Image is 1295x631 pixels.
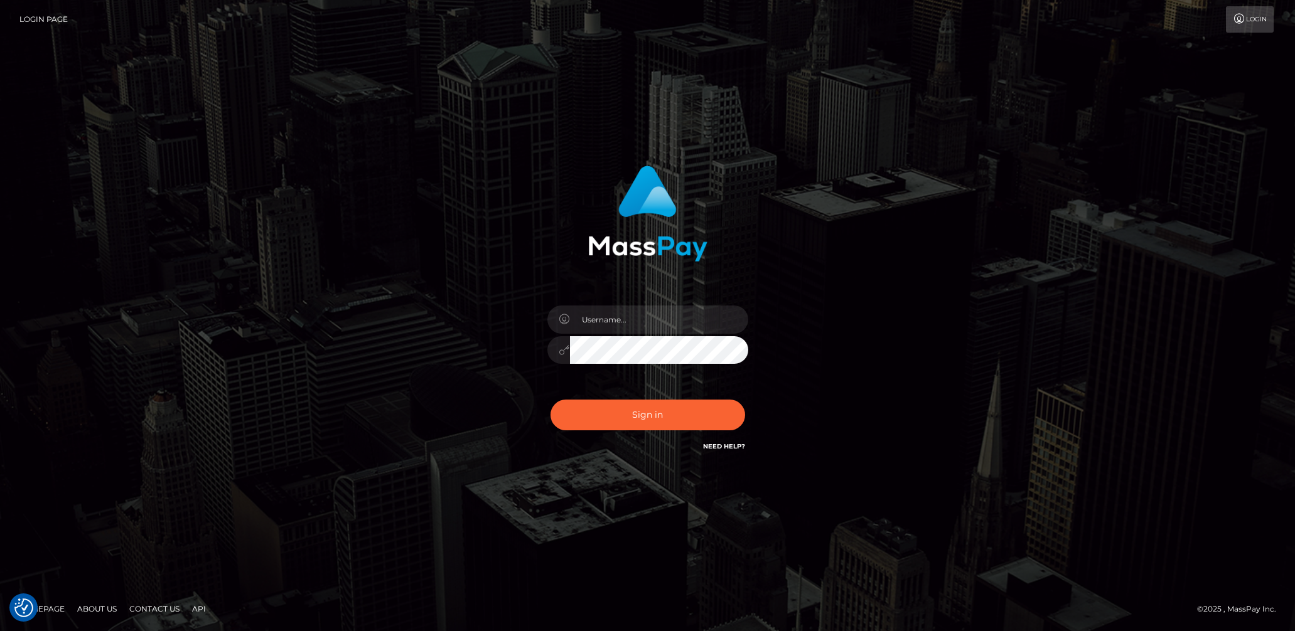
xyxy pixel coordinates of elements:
[570,305,748,334] input: Username...
[19,6,68,33] a: Login Page
[14,598,33,617] button: Consent Preferences
[72,599,122,618] a: About Us
[703,442,745,450] a: Need Help?
[187,599,211,618] a: API
[1197,602,1286,616] div: © 2025 , MassPay Inc.
[551,400,745,430] button: Sign in
[14,598,33,617] img: Revisit consent button
[124,599,185,618] a: Contact Us
[14,599,70,618] a: Homepage
[588,166,707,262] img: MassPay Login
[1226,6,1274,33] a: Login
